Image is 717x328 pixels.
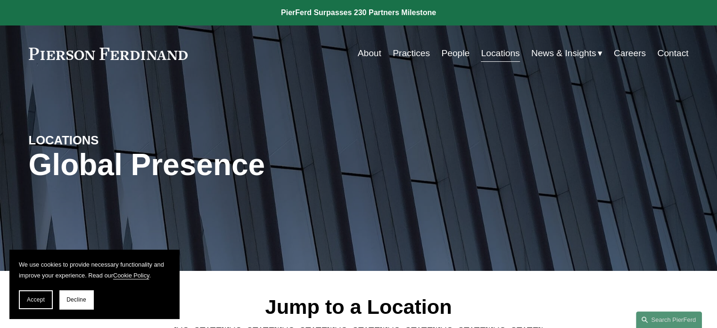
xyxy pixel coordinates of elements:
[393,44,430,62] a: Practices
[531,45,596,62] span: News & Insights
[531,44,602,62] a: folder dropdown
[657,44,688,62] a: Contact
[166,294,551,319] h2: Jump to a Location
[19,259,170,281] p: We use cookies to provide necessary functionality and improve your experience. Read our .
[29,133,194,148] h4: LOCATIONS
[441,44,470,62] a: People
[29,148,469,182] h1: Global Presence
[358,44,381,62] a: About
[614,44,646,62] a: Careers
[113,272,149,279] a: Cookie Policy
[9,250,179,319] section: Cookie banner
[19,290,53,309] button: Accept
[66,296,86,303] span: Decline
[636,311,702,328] a: Search this site
[27,296,45,303] span: Accept
[59,290,93,309] button: Decline
[481,44,519,62] a: Locations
